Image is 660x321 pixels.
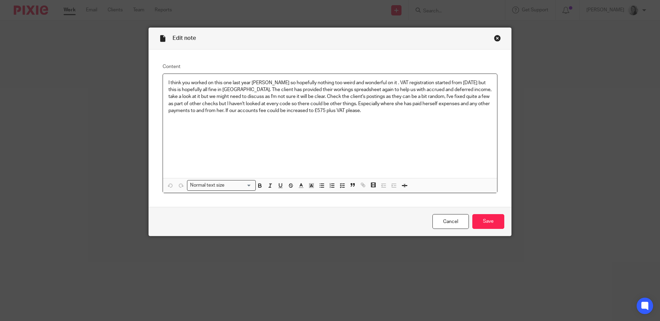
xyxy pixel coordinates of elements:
[472,214,504,229] input: Save
[173,35,196,41] span: Edit note
[494,35,501,42] div: Close this dialog window
[432,214,469,229] a: Cancel
[163,63,497,70] label: Content
[227,182,252,189] input: Search for option
[168,79,492,114] p: I think you worked on this one last year [PERSON_NAME] so hopefully nothing too weird and wonderf...
[187,180,256,191] div: Search for option
[189,182,226,189] span: Normal text size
